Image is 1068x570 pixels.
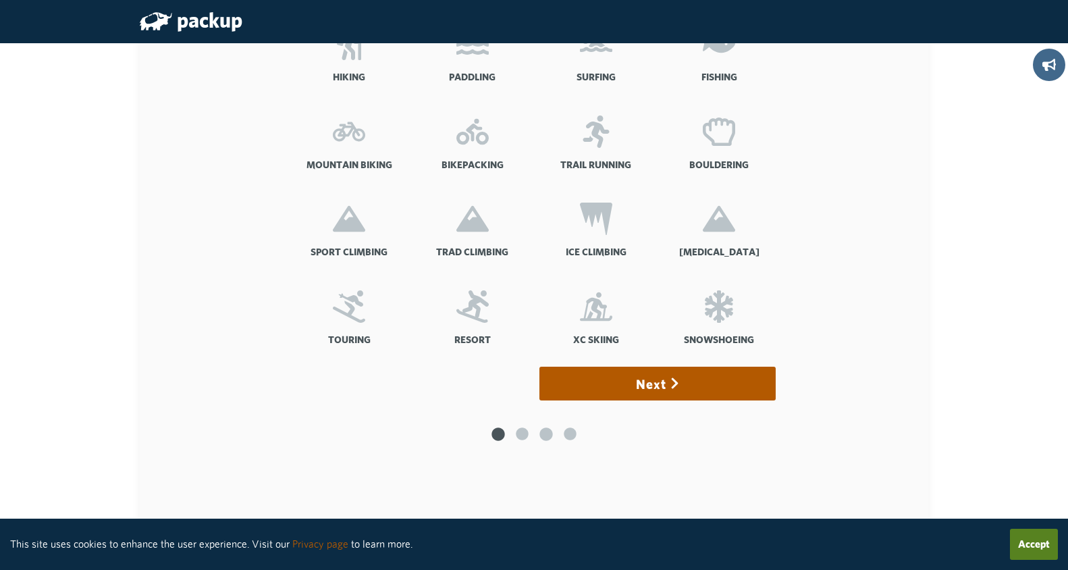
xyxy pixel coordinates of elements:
small: This site uses cookies to enhance the user experience. Visit our to learn more. [10,538,412,550]
span: Trail Running [560,159,631,171]
a: Privacy page [292,538,348,550]
span: Resort [454,334,491,346]
span: Bikepacking [442,159,504,171]
span: Sport Climbing [311,246,388,258]
span: [MEDICAL_DATA] [678,246,759,258]
span: packup [177,7,242,32]
button: Accept cookies [1010,529,1058,560]
button: Next [539,367,775,400]
span: Hiking [333,71,365,83]
span: Surfing [576,71,615,83]
a: packup [140,10,242,35]
span: Touring [327,334,370,346]
span: Bouldering [689,159,749,171]
span: Ice Climbing [565,246,626,258]
span: Trad Climbing [436,246,508,258]
span: Snowshoeing [684,334,754,346]
span: XC Skiing [572,334,618,346]
span: Paddling [449,71,496,83]
span: Mountain Biking [306,159,392,171]
span: Fishing [701,71,737,83]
